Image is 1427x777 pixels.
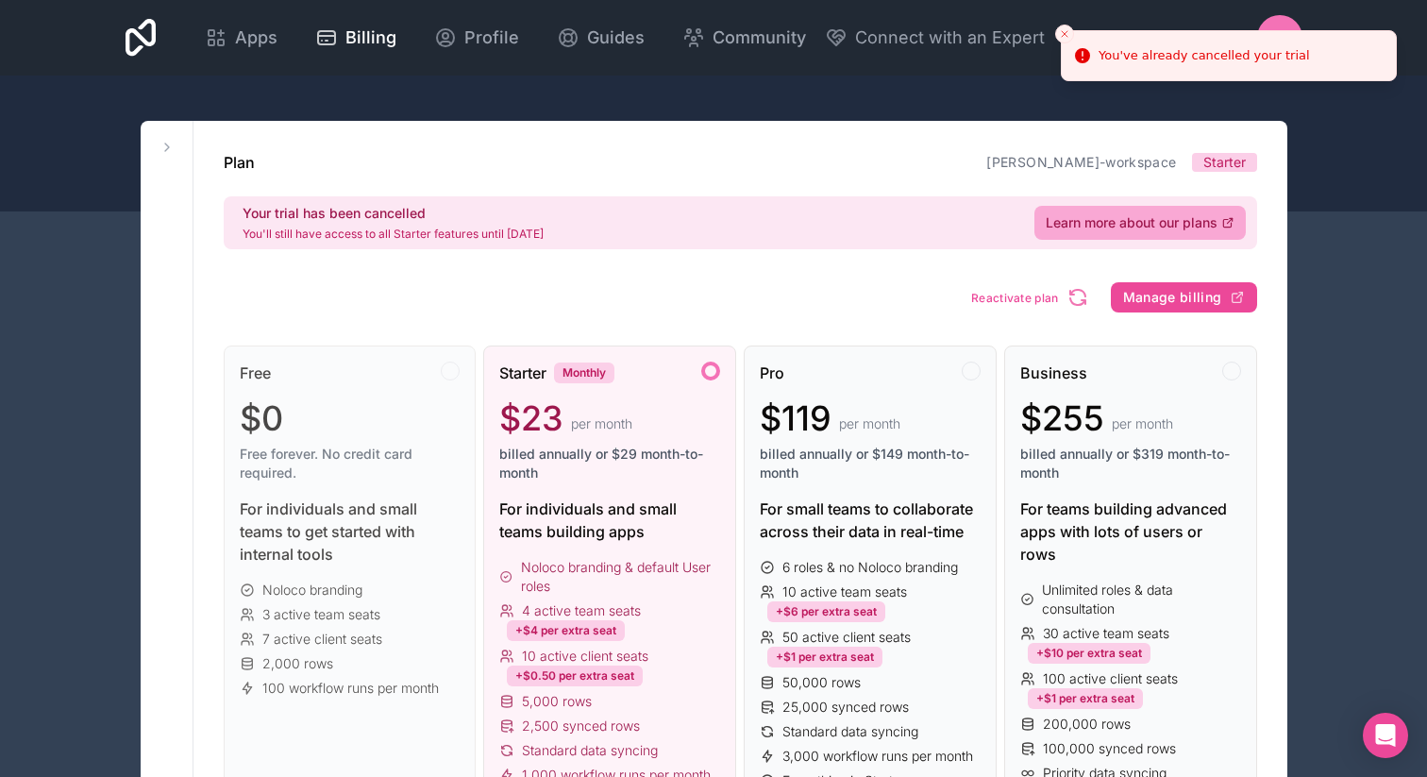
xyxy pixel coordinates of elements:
span: billed annually or $149 month-to-month [760,445,981,482]
div: For small teams to collaborate across their data in real-time [760,498,981,543]
a: Guides [542,17,660,59]
span: 5,000 rows [522,692,592,711]
span: Noloco branding [262,581,362,600]
a: Profile [419,17,534,59]
div: +$6 per extra seat [767,601,885,622]
span: Unlimited roles & data consultation [1042,581,1240,618]
span: 200,000 rows [1043,715,1131,734]
span: Free [240,362,271,384]
span: billed annually or $29 month-to-month [499,445,720,482]
span: Manage billing [1123,289,1222,306]
span: $119 [760,399,831,437]
a: Community [667,17,821,59]
div: +$10 per extra seat [1028,643,1150,664]
span: Standard data syncing [522,741,658,760]
div: +$1 per extra seat [767,647,882,667]
span: per month [839,414,900,433]
span: Guides [587,25,645,51]
span: Billing [345,25,396,51]
span: 7 active client seats [262,630,382,649]
button: Manage billing [1111,282,1257,312]
a: [PERSON_NAME]-workspace [986,154,1176,170]
div: +$0.50 per extra seat [507,666,643,686]
span: Community [713,25,806,51]
span: $23 [499,399,563,437]
p: You'll still have access to all Starter features until [DATE] [243,227,544,242]
h1: Plan [224,151,255,174]
span: 50,000 rows [782,673,861,692]
span: Starter [1203,153,1246,172]
span: 10 active team seats [782,583,907,601]
span: 100 active client seats [1043,669,1178,688]
span: Reactivate plan [971,291,1059,305]
span: Learn more about our plans [1046,213,1217,232]
button: Reactivate plan [965,279,1096,315]
span: 100 workflow runs per month [262,679,439,698]
button: Connect with an Expert [825,25,1045,51]
div: Monthly [554,363,614,383]
div: +$4 per extra seat [507,620,625,641]
span: Pro [760,362,784,384]
span: Business [1020,362,1087,384]
div: For individuals and small teams building apps [499,498,720,543]
a: Learn more about our plans [1034,206,1246,240]
span: 4 active team seats [522,601,641,620]
span: $255 [1020,399,1104,437]
div: +$1 per extra seat [1028,688,1143,709]
div: For teams building advanced apps with lots of users or rows [1020,498,1241,566]
span: 6 roles & no Noloco branding [782,558,958,577]
span: 2,000 rows [262,654,333,673]
span: Standard data syncing [782,722,918,741]
span: 50 active client seats [782,628,911,647]
span: $0 [240,399,283,437]
a: Billing [300,17,411,59]
h2: Your trial has been cancelled [243,204,544,223]
a: Apps [190,17,293,59]
span: Apps [235,25,277,51]
span: per month [1112,414,1173,433]
span: Noloco branding & default User roles [521,558,720,596]
div: For individuals and small teams to get started with internal tools [240,498,461,566]
span: 10 active client seats [522,647,648,666]
div: You've already cancelled your trial [1099,46,1310,65]
span: 2,500 synced rows [522,717,640,735]
button: Close toast [1055,25,1074,43]
span: 100,000 synced rows [1043,739,1176,758]
span: Connect with an Expert [855,25,1045,51]
div: Open Intercom Messenger [1363,713,1408,758]
span: Profile [464,25,519,51]
span: 3,000 workflow runs per month [782,747,973,766]
span: billed annually or $319 month-to-month [1020,445,1241,482]
span: Starter [499,362,546,384]
span: 25,000 synced rows [782,698,909,717]
span: per month [571,414,632,433]
span: Free forever. No credit card required. [240,445,461,482]
span: 30 active team seats [1043,624,1169,643]
span: 3 active team seats [262,605,380,624]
